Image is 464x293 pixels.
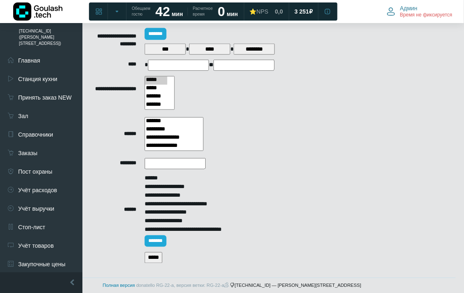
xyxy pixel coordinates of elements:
a: Полная версия [103,283,135,288]
a: 3 251 ₽ [290,4,318,19]
span: 0,0 [275,8,283,15]
strong: 42 [155,4,170,19]
span: 3 251 [295,8,309,15]
span: мин [172,11,183,17]
span: NPS [257,8,269,15]
a: Обещаем гостю 42 мин Расчетное время 0 мин [127,4,243,19]
span: donatello RG-22-a, версия ветки: RG-22-a [136,283,230,288]
span: мин [227,11,238,17]
img: Логотип компании Goulash.tech [13,2,63,21]
span: Обещаем гостю [132,6,150,17]
span: ₽ [309,8,313,15]
span: Расчетное время [193,6,213,17]
button: Админ Время не фиксируется [382,3,457,20]
a: ⭐NPS 0,0 [245,4,288,19]
span: Время не фиксируется [400,12,452,19]
div: ⭐ [250,8,269,15]
strong: 0 [218,4,225,19]
span: Админ [400,5,418,12]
